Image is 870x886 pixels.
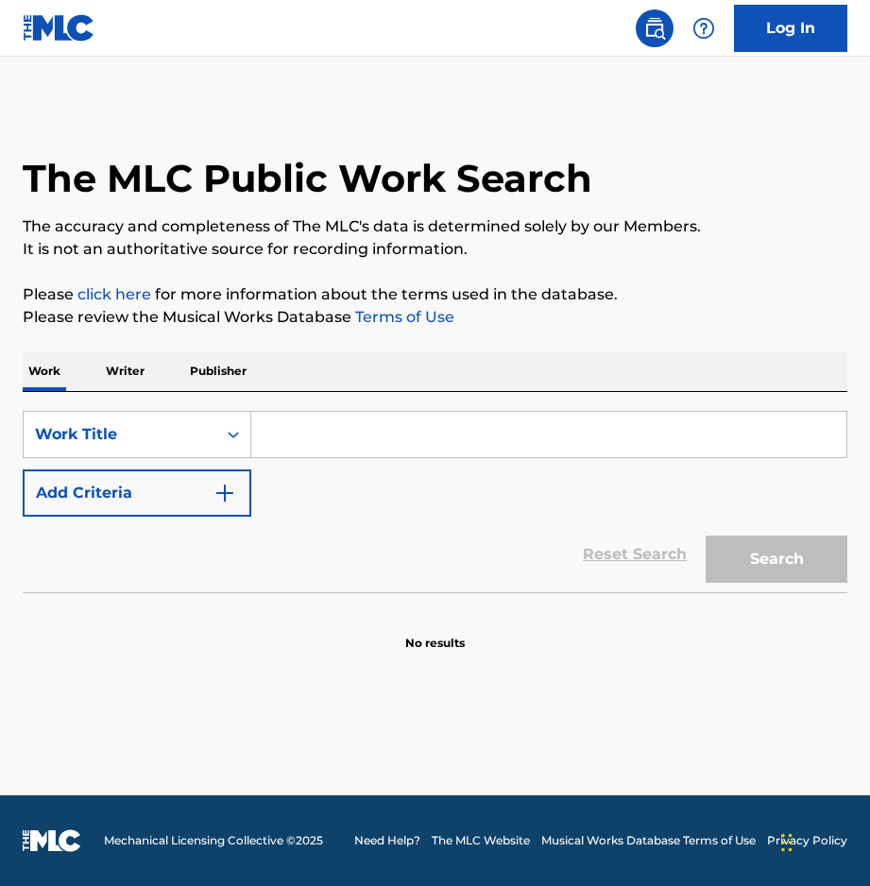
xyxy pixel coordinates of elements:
form: Search Form [23,411,847,592]
a: Log In [734,5,847,52]
button: Add Criteria [23,469,251,517]
img: MLC Logo [23,14,95,42]
a: The MLC Website [432,832,530,849]
p: It is not an authoritative source for recording information. [23,238,847,261]
p: Please review the Musical Works Database [23,306,847,329]
iframe: Chat Widget [776,795,870,886]
div: Work Title [35,423,205,446]
p: Writer [100,351,150,391]
img: search [643,17,666,40]
p: The accuracy and completeness of The MLC's data is determined solely by our Members. [23,215,847,238]
h1: The MLC Public Work Search [23,155,592,202]
a: click here [77,285,151,303]
img: 9d2ae6d4665cec9f34b9.svg [213,482,236,504]
a: Terms of Use [351,308,454,326]
div: Drag [781,814,793,871]
a: Privacy Policy [767,832,847,849]
div: Help [685,9,723,47]
span: Mechanical Licensing Collective © 2025 [104,832,323,849]
p: Please for more information about the terms used in the database. [23,283,847,306]
a: Public Search [636,9,674,47]
img: logo [23,829,81,852]
a: Need Help? [354,832,420,849]
a: Musical Works Database Terms of Use [541,832,756,849]
img: help [692,17,715,40]
p: Publisher [184,351,252,391]
p: Work [23,351,66,391]
p: No results [405,612,465,652]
